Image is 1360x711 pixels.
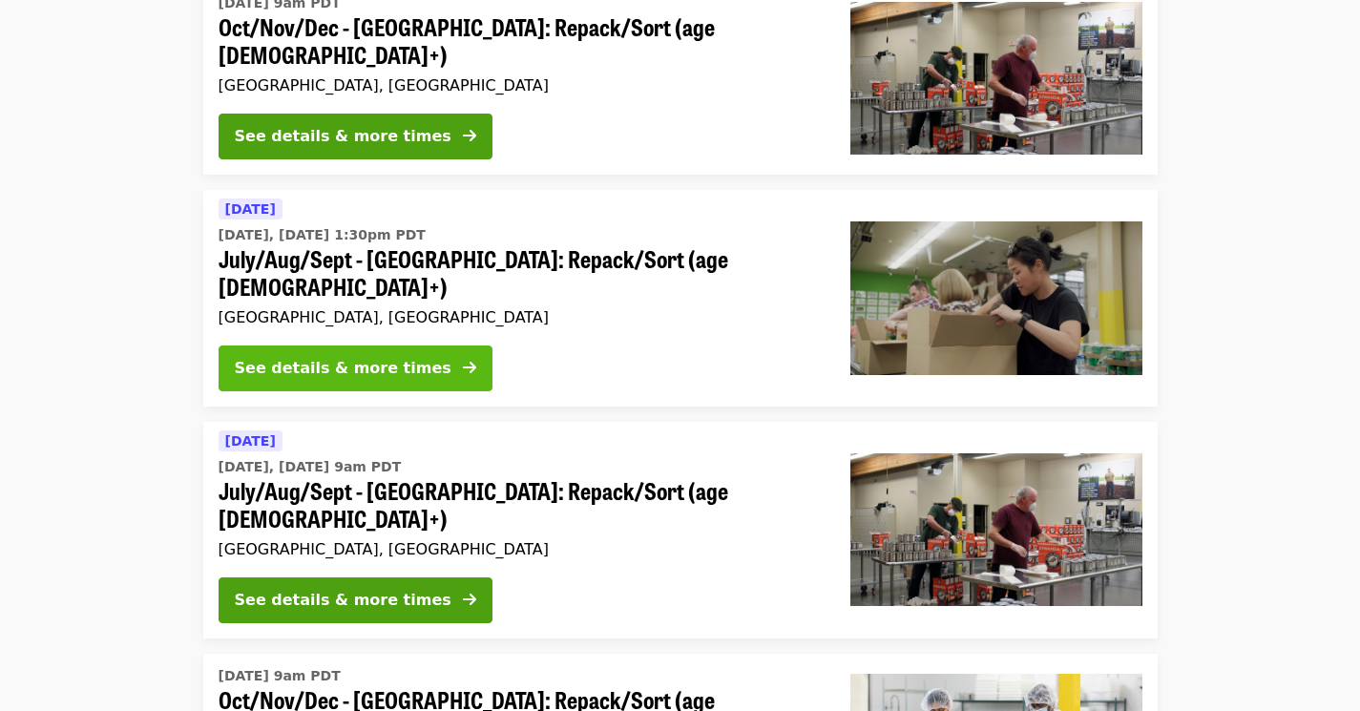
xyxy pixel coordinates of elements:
i: arrow-right icon [463,591,476,609]
i: arrow-right icon [463,127,476,145]
div: [GEOGRAPHIC_DATA], [GEOGRAPHIC_DATA] [219,308,820,326]
div: [GEOGRAPHIC_DATA], [GEOGRAPHIC_DATA] [219,540,820,558]
div: See details & more times [235,357,451,380]
img: July/Aug/Sept - Portland: Repack/Sort (age 8+) organized by Oregon Food Bank [850,221,1142,374]
span: July/Aug/Sept - [GEOGRAPHIC_DATA]: Repack/Sort (age [DEMOGRAPHIC_DATA]+) [219,245,820,301]
time: [DATE], [DATE] 9am PDT [219,457,402,477]
div: See details & more times [235,125,451,148]
time: [DATE] 9am PDT [219,666,341,686]
time: [DATE], [DATE] 1:30pm PDT [219,225,426,245]
span: [DATE] [225,201,276,217]
span: Oct/Nov/Dec - [GEOGRAPHIC_DATA]: Repack/Sort (age [DEMOGRAPHIC_DATA]+) [219,13,820,69]
img: Oct/Nov/Dec - Portland: Repack/Sort (age 16+) organized by Oregon Food Bank [850,2,1142,155]
div: See details & more times [235,589,451,612]
div: [GEOGRAPHIC_DATA], [GEOGRAPHIC_DATA] [219,76,820,94]
img: July/Aug/Sept - Portland: Repack/Sort (age 16+) organized by Oregon Food Bank [850,453,1142,606]
a: See details for "July/Aug/Sept - Portland: Repack/Sort (age 16+)" [203,422,1158,638]
i: arrow-right icon [463,359,476,377]
button: See details & more times [219,114,492,159]
span: July/Aug/Sept - [GEOGRAPHIC_DATA]: Repack/Sort (age [DEMOGRAPHIC_DATA]+) [219,477,820,533]
a: See details for "July/Aug/Sept - Portland: Repack/Sort (age 8+)" [203,190,1158,407]
span: [DATE] [225,433,276,449]
button: See details & more times [219,345,492,391]
button: See details & more times [219,577,492,623]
